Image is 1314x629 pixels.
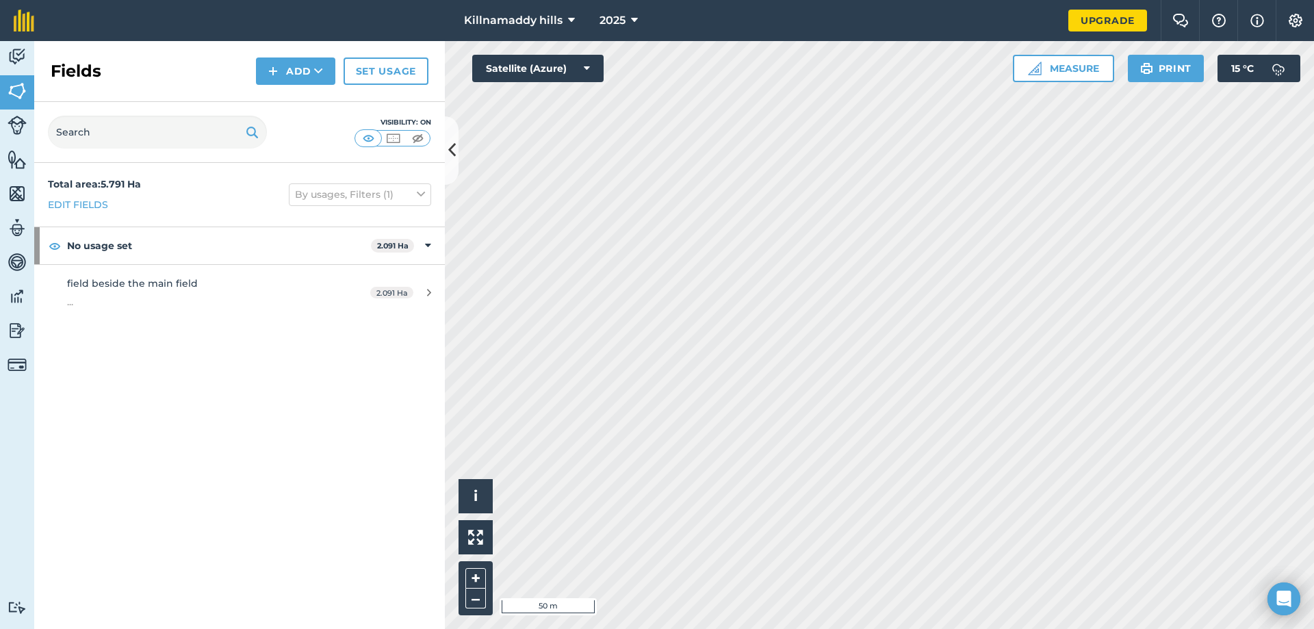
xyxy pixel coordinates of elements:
[14,10,34,31] img: fieldmargin Logo
[49,238,61,254] img: svg+xml;base64,PHN2ZyB4bWxucz0iaHR0cDovL3d3dy53My5vcmcvMjAwMC9zdmciIHdpZHRoPSIxOCIgaGVpZ2h0PSIyNC...
[360,131,377,145] img: svg+xml;base64,PHN2ZyB4bWxucz0iaHR0cDovL3d3dy53My5vcmcvMjAwMC9zdmciIHdpZHRoPSI1MCIgaGVpZ2h0PSI0MC...
[472,55,604,82] button: Satellite (Azure)
[600,12,626,29] span: 2025
[8,601,27,614] img: svg+xml;base64,PD94bWwgdmVyc2lvbj0iMS4wIiBlbmNvZGluZz0idXRmLTgiPz4KPCEtLSBHZW5lcmF0b3I6IEFkb2JlIE...
[1128,55,1204,82] button: Print
[48,197,108,212] a: Edit fields
[1013,55,1114,82] button: Measure
[465,568,486,589] button: +
[8,252,27,272] img: svg+xml;base64,PD94bWwgdmVyc2lvbj0iMS4wIiBlbmNvZGluZz0idXRmLTgiPz4KPCEtLSBHZW5lcmF0b3I6IEFkb2JlIE...
[1250,12,1264,29] img: svg+xml;base64,PHN2ZyB4bWxucz0iaHR0cDovL3d3dy53My5vcmcvMjAwMC9zdmciIHdpZHRoPSIxNyIgaGVpZ2h0PSIxNy...
[1140,60,1153,77] img: svg+xml;base64,PHN2ZyB4bWxucz0iaHR0cDovL3d3dy53My5vcmcvMjAwMC9zdmciIHdpZHRoPSIxOSIgaGVpZ2h0PSIyNC...
[8,218,27,238] img: svg+xml;base64,PD94bWwgdmVyc2lvbj0iMS4wIiBlbmNvZGluZz0idXRmLTgiPz4KPCEtLSBHZW5lcmF0b3I6IEFkb2JlIE...
[8,149,27,170] img: svg+xml;base64,PHN2ZyB4bWxucz0iaHR0cDovL3d3dy53My5vcmcvMjAwMC9zdmciIHdpZHRoPSI1NiIgaGVpZ2h0PSI2MC...
[48,178,141,190] strong: Total area : 5.791 Ha
[67,277,198,290] span: field beside the main field
[67,294,324,309] span: ...
[256,57,335,85] button: Add
[370,287,413,298] span: 2.091 Ha
[1211,14,1227,27] img: A question mark icon
[468,530,483,545] img: Four arrows, one pointing top left, one top right, one bottom right and the last bottom left
[1028,62,1042,75] img: Ruler icon
[344,57,428,85] a: Set usage
[8,81,27,101] img: svg+xml;base64,PHN2ZyB4bWxucz0iaHR0cDovL3d3dy53My5vcmcvMjAwMC9zdmciIHdpZHRoPSI1NiIgaGVpZ2h0PSI2MC...
[8,47,27,67] img: svg+xml;base64,PD94bWwgdmVyc2lvbj0iMS4wIiBlbmNvZGluZz0idXRmLTgiPz4KPCEtLSBHZW5lcmF0b3I6IEFkb2JlIE...
[289,183,431,205] button: By usages, Filters (1)
[34,265,445,320] a: field beside the main field...2.091 Ha
[8,116,27,135] img: svg+xml;base64,PD94bWwgdmVyc2lvbj0iMS4wIiBlbmNvZGluZz0idXRmLTgiPz4KPCEtLSBHZW5lcmF0b3I6IEFkb2JlIE...
[1267,582,1300,615] div: Open Intercom Messenger
[268,63,278,79] img: svg+xml;base64,PHN2ZyB4bWxucz0iaHR0cDovL3d3dy53My5vcmcvMjAwMC9zdmciIHdpZHRoPSIxNCIgaGVpZ2h0PSIyNC...
[51,60,101,82] h2: Fields
[1265,55,1292,82] img: svg+xml;base64,PD94bWwgdmVyc2lvbj0iMS4wIiBlbmNvZGluZz0idXRmLTgiPz4KPCEtLSBHZW5lcmF0b3I6IEFkb2JlIE...
[1068,10,1147,31] a: Upgrade
[8,286,27,307] img: svg+xml;base64,PD94bWwgdmVyc2lvbj0iMS4wIiBlbmNvZGluZz0idXRmLTgiPz4KPCEtLSBHZW5lcmF0b3I6IEFkb2JlIE...
[377,241,409,251] strong: 2.091 Ha
[8,183,27,204] img: svg+xml;base64,PHN2ZyB4bWxucz0iaHR0cDovL3d3dy53My5vcmcvMjAwMC9zdmciIHdpZHRoPSI1NiIgaGVpZ2h0PSI2MC...
[1218,55,1300,82] button: 15 °C
[1172,14,1189,27] img: Two speech bubbles overlapping with the left bubble in the forefront
[1231,55,1254,82] span: 15 ° C
[465,589,486,608] button: –
[8,320,27,341] img: svg+xml;base64,PD94bWwgdmVyc2lvbj0iMS4wIiBlbmNvZGluZz0idXRmLTgiPz4KPCEtLSBHZW5lcmF0b3I6IEFkb2JlIE...
[8,355,27,374] img: svg+xml;base64,PD94bWwgdmVyc2lvbj0iMS4wIiBlbmNvZGluZz0idXRmLTgiPz4KPCEtLSBHZW5lcmF0b3I6IEFkb2JlIE...
[355,117,431,128] div: Visibility: On
[246,124,259,140] img: svg+xml;base64,PHN2ZyB4bWxucz0iaHR0cDovL3d3dy53My5vcmcvMjAwMC9zdmciIHdpZHRoPSIxOSIgaGVpZ2h0PSIyNC...
[474,487,478,504] span: i
[459,479,493,513] button: i
[34,227,445,264] div: No usage set2.091 Ha
[67,227,371,264] strong: No usage set
[48,116,267,149] input: Search
[464,12,563,29] span: Killnamaddy hills
[1287,14,1304,27] img: A cog icon
[385,131,402,145] img: svg+xml;base64,PHN2ZyB4bWxucz0iaHR0cDovL3d3dy53My5vcmcvMjAwMC9zdmciIHdpZHRoPSI1MCIgaGVpZ2h0PSI0MC...
[409,131,426,145] img: svg+xml;base64,PHN2ZyB4bWxucz0iaHR0cDovL3d3dy53My5vcmcvMjAwMC9zdmciIHdpZHRoPSI1MCIgaGVpZ2h0PSI0MC...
